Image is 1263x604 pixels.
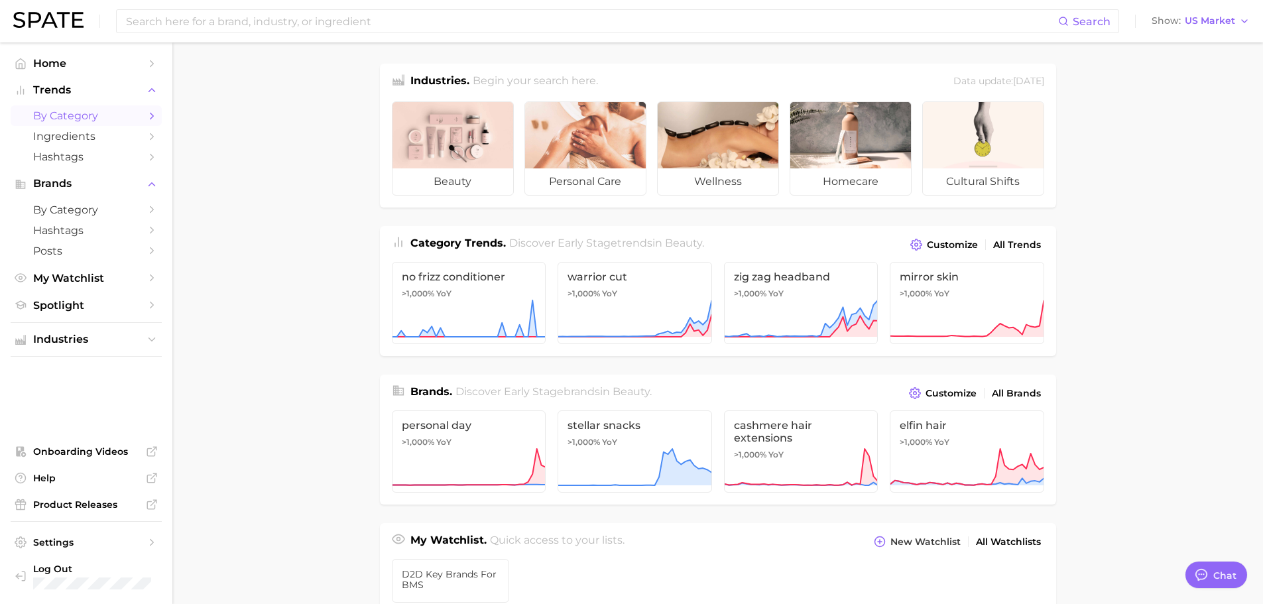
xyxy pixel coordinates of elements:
span: Product Releases [33,499,139,511]
a: Hashtags [11,220,162,241]
span: warrior cut [568,271,702,283]
span: New Watchlist [890,536,961,548]
span: >1,000% [900,288,932,298]
a: cultural shifts [922,101,1044,196]
a: Ingredients [11,126,162,147]
span: mirror skin [900,271,1034,283]
span: by Category [33,109,139,122]
a: Settings [11,532,162,552]
span: >1,000% [734,450,766,459]
span: Brands [33,178,139,190]
button: ShowUS Market [1148,13,1253,30]
a: wellness [657,101,779,196]
a: Product Releases [11,495,162,514]
h1: Industries. [410,73,469,91]
span: Customize [926,388,977,399]
img: SPATE [13,12,84,28]
span: YoY [602,437,617,448]
span: >1,000% [568,437,600,447]
span: YoY [934,288,949,299]
h1: My Watchlist. [410,532,487,551]
span: personal day [402,419,536,432]
h2: Quick access to your lists. [490,532,625,551]
span: D2D Key Brands for BMS [402,569,500,590]
span: >1,000% [734,288,766,298]
span: Posts [33,245,139,257]
a: by Category [11,105,162,126]
a: by Category [11,200,162,220]
a: zig zag headband>1,000% YoY [724,262,878,344]
span: >1,000% [900,437,932,447]
span: beauty [665,237,702,249]
span: Ingredients [33,130,139,143]
a: stellar snacks>1,000% YoY [558,410,712,493]
span: Home [33,57,139,70]
span: Spotlight [33,299,139,312]
a: homecare [790,101,912,196]
span: Discover Early Stage brands in . [455,385,652,398]
span: Category Trends . [410,237,506,249]
a: personal day>1,000% YoY [392,410,546,493]
button: Customize [906,384,979,402]
span: YoY [436,437,451,448]
a: All Trends [990,236,1044,254]
span: Show [1152,17,1181,25]
span: beauty [613,385,650,398]
span: All Trends [993,239,1041,251]
h2: Begin your search here. [473,73,598,91]
span: My Watchlist [33,272,139,284]
span: Search [1073,15,1111,28]
button: Industries [11,330,162,349]
span: >1,000% [402,437,434,447]
button: New Watchlist [871,532,963,551]
a: warrior cut>1,000% YoY [558,262,712,344]
span: Discover Early Stage trends in . [509,237,704,249]
span: Help [33,472,139,484]
span: US Market [1185,17,1235,25]
a: Onboarding Videos [11,442,162,461]
span: YoY [602,288,617,299]
a: Log out. Currently logged in with e-mail kaitlyn.olert@loreal.com. [11,559,162,593]
span: zig zag headband [734,271,869,283]
span: elfin hair [900,419,1034,432]
span: Onboarding Videos [33,446,139,457]
span: Customize [927,239,978,251]
span: no frizz conditioner [402,271,536,283]
a: All Watchlists [973,533,1044,551]
span: by Category [33,204,139,216]
a: no frizz conditioner>1,000% YoY [392,262,546,344]
a: beauty [392,101,514,196]
span: Industries [33,333,139,345]
a: Posts [11,241,162,261]
span: cultural shifts [923,168,1044,195]
span: Settings [33,536,139,548]
span: personal care [525,168,646,195]
span: cashmere hair extensions [734,419,869,444]
span: All Watchlists [976,536,1041,548]
input: Search here for a brand, industry, or ingredient [125,10,1058,32]
span: Log Out [33,563,151,575]
span: stellar snacks [568,419,702,432]
a: D2D Key Brands for BMS [392,559,510,603]
span: Brands . [410,385,452,398]
span: YoY [436,288,451,299]
span: YoY [768,450,784,460]
a: elfin hair>1,000% YoY [890,410,1044,493]
span: All Brands [992,388,1041,399]
a: personal care [524,101,646,196]
a: mirror skin>1,000% YoY [890,262,1044,344]
div: Data update: [DATE] [953,73,1044,91]
span: Hashtags [33,151,139,163]
a: Home [11,53,162,74]
button: Trends [11,80,162,100]
a: My Watchlist [11,268,162,288]
span: Trends [33,84,139,96]
span: beauty [392,168,513,195]
span: wellness [658,168,778,195]
span: Hashtags [33,224,139,237]
span: >1,000% [402,288,434,298]
a: Help [11,468,162,488]
button: Customize [907,235,981,254]
span: >1,000% [568,288,600,298]
button: Brands [11,174,162,194]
